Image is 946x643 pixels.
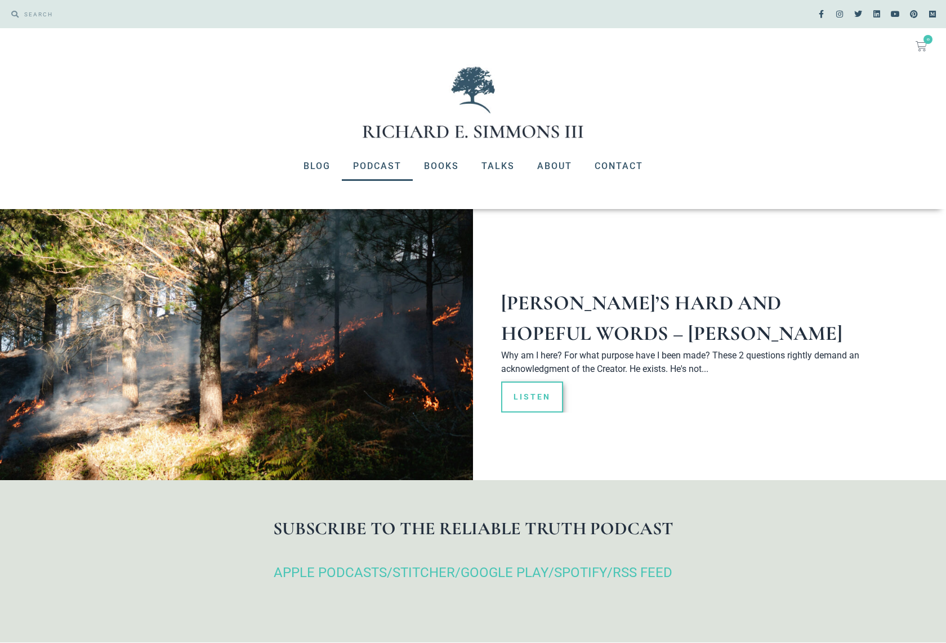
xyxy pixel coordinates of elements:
[613,565,672,580] a: RSS FEED
[19,6,467,23] input: SEARCH
[90,520,856,538] h1: SUBSCRIBE TO THE RELIABLE TRUTH PODCAST
[461,565,548,580] a: GOOGLE PLAY
[583,152,654,181] a: Contact
[501,291,842,345] a: [PERSON_NAME]’s Hard and Hopeful Words – [PERSON_NAME]
[501,349,862,376] p: Why am I here? For what purpose have I been made? These 2 questions rightly demand an acknowledgm...
[90,562,856,583] p: / / / /
[554,565,607,580] a: SPOTIFY
[342,152,413,181] a: Podcast
[526,152,583,181] a: About
[413,152,470,181] a: Books
[392,565,455,580] a: STITCHER
[292,152,342,181] a: Blog
[902,34,940,59] a: 0
[274,565,387,580] a: APPLE PODCASTS
[501,382,563,413] a: Read more about Isaiah’s Hard and Hopeful Words – Dr. Mark Gignilliat
[923,35,932,44] span: 0
[470,152,526,181] a: Talks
